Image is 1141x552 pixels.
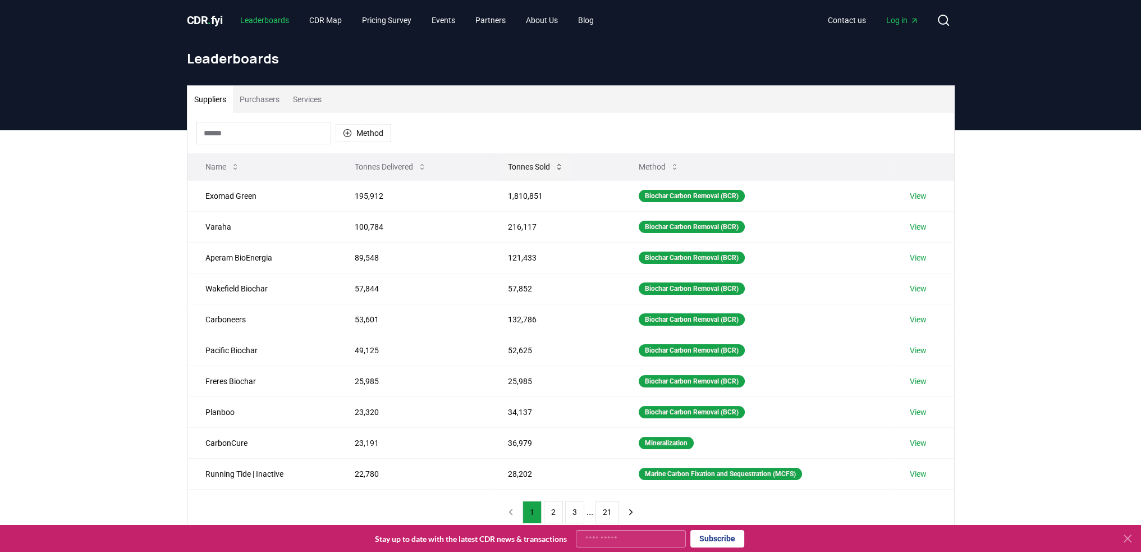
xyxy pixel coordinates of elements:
[909,468,926,480] a: View
[187,335,337,366] td: Pacific Biochar
[490,366,620,396] td: 25,985
[909,221,926,232] a: View
[300,10,351,30] a: CDR Map
[187,304,337,335] td: Carboneers
[353,10,420,30] a: Pricing Survey
[337,304,490,335] td: 53,601
[337,396,490,427] td: 23,320
[423,10,464,30] a: Events
[286,86,328,113] button: Services
[909,376,926,387] a: View
[909,314,926,325] a: View
[337,211,490,242] td: 100,784
[187,13,223,27] span: CDR fyi
[337,458,490,489] td: 22,780
[346,156,436,178] button: Tonnes Delivered
[336,124,391,142] button: Method
[639,375,745,387] div: Biochar Carbon Removal (BCR)
[565,501,584,523] button: 3
[337,273,490,304] td: 57,844
[233,86,286,113] button: Purchasers
[196,156,249,178] button: Name
[639,313,745,326] div: Biochar Carbon Removal (BCR)
[490,458,620,489] td: 28,202
[909,252,926,263] a: View
[187,242,337,273] td: Aperam BioEnergia
[909,283,926,294] a: View
[466,10,515,30] a: Partners
[490,427,620,458] td: 36,979
[819,10,875,30] a: Contact us
[187,273,337,304] td: Wakefield Biochar
[337,242,490,273] td: 89,548
[337,427,490,458] td: 23,191
[187,427,337,458] td: CarbonCure
[639,406,745,418] div: Biochar Carbon Removal (BCR)
[187,180,337,211] td: Exomad Green
[639,282,745,295] div: Biochar Carbon Removal (BCR)
[639,344,745,357] div: Biochar Carbon Removal (BCR)
[523,501,542,523] button: 1
[621,501,640,523] button: next page
[499,156,572,178] button: Tonnes Sold
[187,366,337,396] td: Freres Biochar
[231,10,603,30] nav: Main
[208,13,211,27] span: .
[595,501,619,523] button: 21
[630,156,688,178] button: Method
[909,190,926,202] a: View
[877,10,928,30] a: Log in
[639,221,745,233] div: Biochar Carbon Removal (BCR)
[337,180,490,211] td: 195,912
[187,86,233,113] button: Suppliers
[231,10,298,30] a: Leaderboards
[187,396,337,427] td: Planboo
[490,396,620,427] td: 34,137
[187,458,337,489] td: Running Tide | Inactive
[337,335,490,366] td: 49,125
[490,273,620,304] td: 57,852
[909,345,926,356] a: View
[819,10,928,30] nav: Main
[490,335,620,366] td: 52,625
[639,252,745,264] div: Biochar Carbon Removal (BCR)
[639,468,802,480] div: Marine Carbon Fixation and Sequestration (MCFS)
[187,49,955,67] h1: Leaderboards
[187,12,223,28] a: CDR.fyi
[490,304,620,335] td: 132,786
[639,190,745,202] div: Biochar Carbon Removal (BCR)
[886,15,919,26] span: Log in
[517,10,567,30] a: About Us
[569,10,603,30] a: Blog
[490,211,620,242] td: 216,117
[909,437,926,449] a: View
[490,242,620,273] td: 121,433
[544,501,563,523] button: 2
[187,211,337,242] td: Varaha
[639,437,694,449] div: Mineralization
[586,505,593,519] li: ...
[337,366,490,396] td: 25,985
[490,180,620,211] td: 1,810,851
[909,407,926,418] a: View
